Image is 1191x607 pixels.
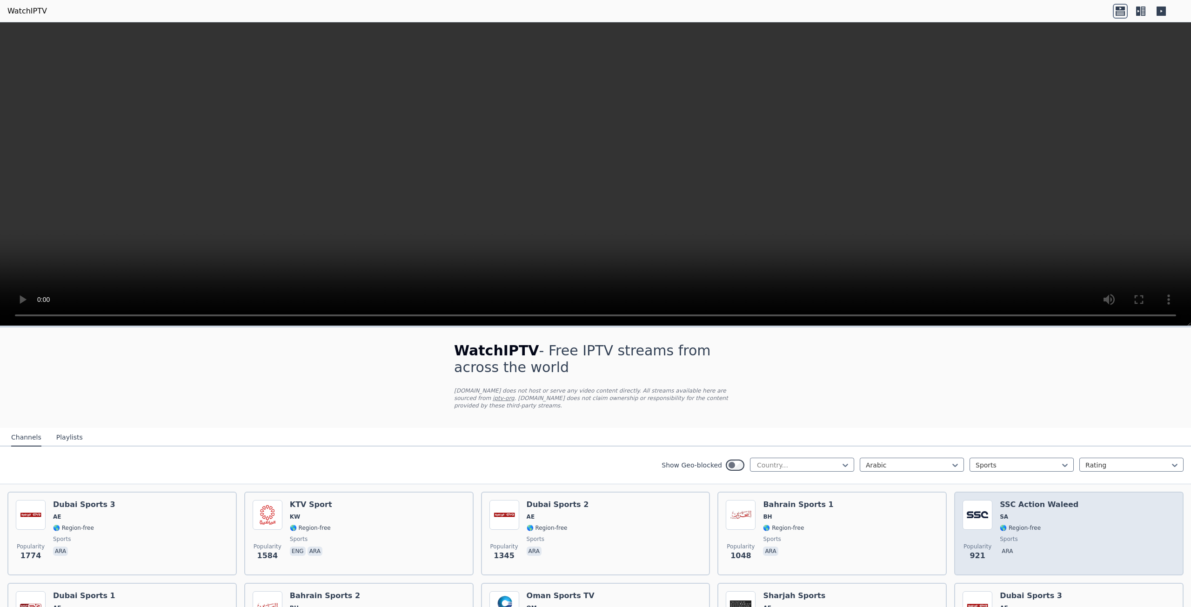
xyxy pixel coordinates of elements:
span: 921 [970,550,985,561]
h6: SSC Action Waleed [1000,500,1078,509]
span: sports [290,535,308,543]
p: ara [53,547,68,556]
span: AE [53,513,61,520]
p: ara [527,547,542,556]
span: Popularity [17,543,45,550]
h6: Oman Sports TV [527,591,595,600]
span: 1774 [20,550,41,561]
h6: Dubai Sports 1 [53,591,115,600]
img: Dubai Sports 3 [16,500,46,530]
span: 1345 [494,550,515,561]
span: BH [763,513,772,520]
p: [DOMAIN_NAME] does not host or serve any video content directly. All streams available here are s... [454,387,737,409]
p: ara [763,547,778,556]
span: SA [1000,513,1008,520]
span: 🌎 Region-free [290,524,331,532]
img: KTV Sport [253,500,282,530]
button: Channels [11,429,41,447]
img: SSC Action Waleed [963,500,992,530]
span: 1048 [730,550,751,561]
span: sports [763,535,781,543]
h1: - Free IPTV streams from across the world [454,342,737,376]
span: 🌎 Region-free [527,524,568,532]
span: 1584 [257,550,278,561]
h6: Dubai Sports 3 [1000,591,1062,600]
p: ara [1000,547,1015,556]
span: 🌎 Region-free [53,524,94,532]
span: sports [53,535,71,543]
a: WatchIPTV [7,6,47,17]
h6: Dubai Sports 2 [527,500,589,509]
span: 🌎 Region-free [763,524,804,532]
span: WatchIPTV [454,342,539,359]
span: 🌎 Region-free [1000,524,1041,532]
label: Show Geo-blocked [662,460,722,470]
span: Popularity [964,543,991,550]
img: Bahrain Sports 1 [726,500,756,530]
span: sports [527,535,544,543]
span: Popularity [254,543,281,550]
h6: Dubai Sports 3 [53,500,115,509]
span: sports [1000,535,1017,543]
p: eng [290,547,306,556]
span: Popularity [727,543,755,550]
span: Popularity [490,543,518,550]
p: ara [308,547,322,556]
h6: Bahrain Sports 2 [290,591,360,600]
span: KW [290,513,301,520]
a: iptv-org [493,395,515,401]
img: Dubai Sports 2 [489,500,519,530]
h6: Sharjah Sports [763,591,825,600]
button: Playlists [56,429,83,447]
h6: Bahrain Sports 1 [763,500,833,509]
h6: KTV Sport [290,500,332,509]
span: AE [527,513,535,520]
